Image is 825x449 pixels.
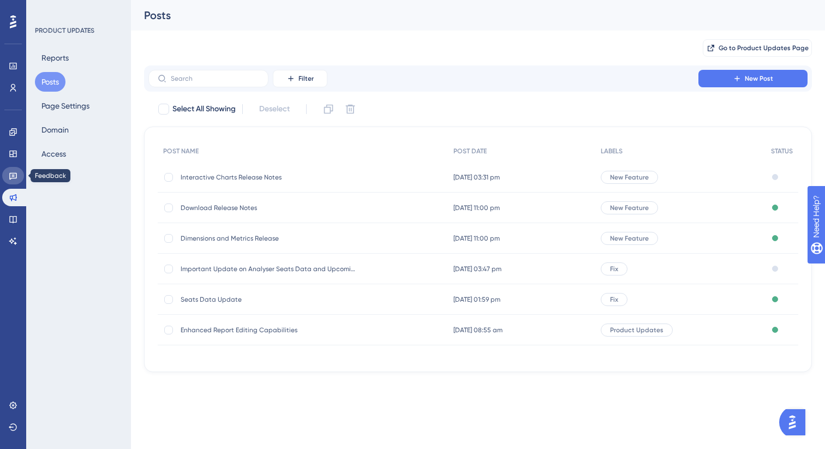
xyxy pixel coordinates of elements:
[610,203,649,212] span: New Feature
[298,74,314,83] span: Filter
[703,39,812,57] button: Go to Product Updates Page
[181,326,355,334] span: Enhanced Report Editing Capabilities
[35,120,75,140] button: Domain
[181,203,355,212] span: Download Release Notes
[181,173,355,182] span: Interactive Charts Release Notes
[610,234,649,243] span: New Feature
[35,144,73,164] button: Access
[35,26,94,35] div: PRODUCT UPDATES
[698,70,808,87] button: New Post
[181,234,355,243] span: Dimensions and Metrics Release
[35,72,65,92] button: Posts
[249,99,300,119] button: Deselect
[610,326,663,334] span: Product Updates
[453,265,501,273] span: [DATE] 03:47 pm
[171,75,259,82] input: Search
[601,147,623,155] span: LABELS
[771,147,793,155] span: STATUS
[610,173,649,182] span: New Feature
[26,3,68,16] span: Need Help?
[610,265,618,273] span: Fix
[453,295,500,304] span: [DATE] 01:59 pm
[453,173,500,182] span: [DATE] 03:31 pm
[35,96,96,116] button: Page Settings
[453,234,500,243] span: [DATE] 11:00 pm
[453,147,487,155] span: POST DATE
[163,147,199,155] span: POST NAME
[453,326,503,334] span: [DATE] 08:55 am
[273,70,327,87] button: Filter
[745,74,773,83] span: New Post
[453,203,500,212] span: [DATE] 11:00 pm
[181,265,355,273] span: Important Update on Analyser Seats Data and Upcoming Schedules Delivery Disruption
[259,103,290,116] span: Deselect
[779,406,812,439] iframe: UserGuiding AI Assistant Launcher
[144,8,785,23] div: Posts
[181,295,355,304] span: Seats Data Update
[172,103,236,116] span: Select All Showing
[610,295,618,304] span: Fix
[719,44,809,52] span: Go to Product Updates Page
[35,48,75,68] button: Reports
